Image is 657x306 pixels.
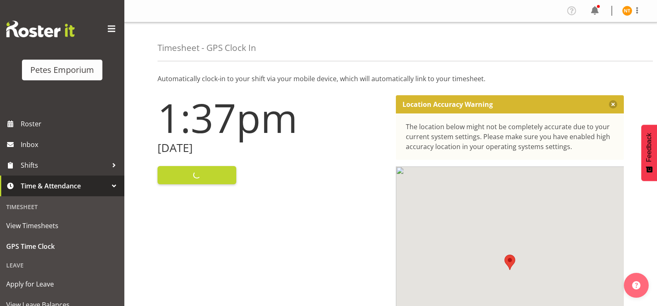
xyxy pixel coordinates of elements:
a: Apply for Leave [2,274,122,294]
p: Location Accuracy Warning [402,100,493,108]
button: Feedback - Show survey [641,125,657,181]
div: Timesheet [2,198,122,215]
img: nicole-thomson8388.jpg [622,6,632,16]
img: help-xxl-2.png [632,281,640,289]
span: View Timesheets [6,219,118,232]
div: Leave [2,257,122,274]
span: Shifts [21,159,108,171]
img: Rosterit website logo [6,21,75,37]
a: GPS Time Clock [2,236,122,257]
h4: Timesheet - GPS Clock In [158,43,256,53]
p: Automatically clock-in to your shift via your mobile device, which will automatically link to you... [158,74,624,84]
span: Apply for Leave [6,278,118,290]
button: Close message [609,100,617,108]
div: The location below might not be completely accurate due to your current system settings. Please m... [406,122,614,152]
h2: [DATE] [158,142,386,154]
span: GPS Time Clock [6,240,118,253]
h1: 1:37pm [158,95,386,140]
span: Feedback [645,133,653,162]
a: View Timesheets [2,215,122,236]
span: Inbox [21,138,120,151]
span: Roster [21,118,120,130]
span: Time & Attendance [21,180,108,192]
div: Petes Emporium [30,64,94,76]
